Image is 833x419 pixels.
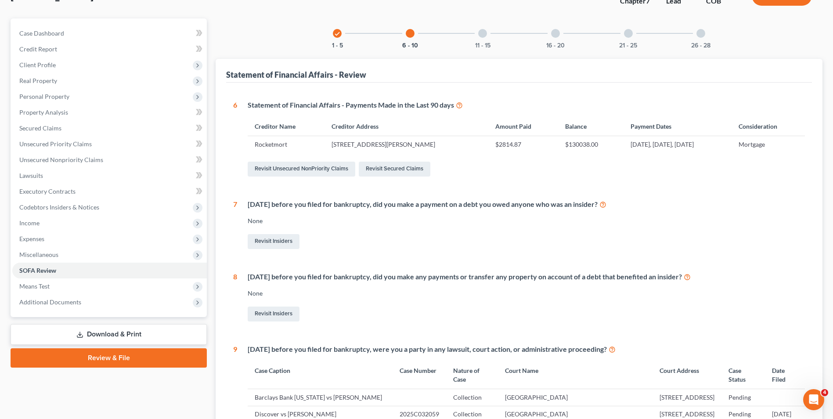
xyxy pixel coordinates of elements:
span: SOFA Review [19,267,56,274]
th: Date Filed [765,361,805,389]
span: Miscellaneous [19,251,58,258]
th: Case Number [393,361,446,389]
td: Rocketmort [248,136,324,153]
th: Balance [558,117,624,136]
span: Codebtors Insiders & Notices [19,203,99,211]
button: 1 - 5 [332,43,343,49]
th: Creditor Name [248,117,324,136]
td: $2814.87 [488,136,558,153]
a: Secured Claims [12,120,207,136]
span: Income [19,219,40,227]
span: Real Property [19,77,57,84]
a: Download & Print [11,324,207,345]
th: Case Caption [248,361,393,389]
iframe: Intercom live chat [803,389,824,410]
th: Consideration [732,117,805,136]
div: [DATE] before you filed for bankruptcy, did you make a payment on a debt you owed anyone who was ... [248,199,805,209]
span: Means Test [19,282,50,290]
span: Unsecured Nonpriority Claims [19,156,103,163]
a: Lawsuits [12,168,207,184]
td: Barclays Bank [US_STATE] vs [PERSON_NAME] [248,389,393,406]
button: 21 - 25 [619,43,637,49]
th: Court Address [653,361,721,389]
span: Personal Property [19,93,69,100]
a: Revisit Insiders [248,307,299,321]
a: Executory Contracts [12,184,207,199]
span: Lawsuits [19,172,43,179]
a: Review & File [11,348,207,368]
div: [DATE] before you filed for bankruptcy, were you a party in any lawsuit, court action, or adminis... [248,344,805,354]
th: Nature of Case [446,361,498,389]
span: Unsecured Priority Claims [19,140,92,148]
span: Credit Report [19,45,57,53]
a: Revisit Insiders [248,234,299,249]
a: Unsecured Priority Claims [12,136,207,152]
button: 16 - 20 [546,43,565,49]
div: 6 [233,100,237,178]
button: 26 - 28 [691,43,710,49]
a: Revisit Secured Claims [359,162,430,177]
span: Case Dashboard [19,29,64,37]
td: [DATE], [DATE], [DATE] [624,136,731,153]
th: Creditor Address [325,117,489,136]
th: Court Name [498,361,653,389]
a: Property Analysis [12,105,207,120]
div: Statement of Financial Affairs - Review [226,69,366,80]
th: Amount Paid [488,117,558,136]
span: Secured Claims [19,124,61,132]
div: 8 [233,272,237,323]
td: Mortgage [732,136,805,153]
span: Client Profile [19,61,56,69]
a: Case Dashboard [12,25,207,41]
div: Statement of Financial Affairs - Payments Made in the Last 90 days [248,100,805,110]
div: [DATE] before you filed for bankruptcy, did you make any payments or transfer any property on acc... [248,272,805,282]
a: Revisit Unsecured NonPriority Claims [248,162,355,177]
button: 11 - 15 [475,43,490,49]
a: SOFA Review [12,263,207,278]
span: Additional Documents [19,298,81,306]
div: None [248,217,805,225]
td: Pending [721,389,765,406]
span: Executory Contracts [19,188,76,195]
button: 6 - 10 [402,43,418,49]
div: None [248,289,805,298]
td: [STREET_ADDRESS][PERSON_NAME] [325,136,489,153]
td: Collection [446,389,498,406]
td: [STREET_ADDRESS] [653,389,721,406]
td: $130038.00 [558,136,624,153]
span: 4 [821,389,828,396]
span: Expenses [19,235,44,242]
td: [GEOGRAPHIC_DATA] [498,389,653,406]
a: Credit Report [12,41,207,57]
div: 7 [233,199,237,251]
th: Payment Dates [624,117,731,136]
th: Case Status [721,361,765,389]
span: Property Analysis [19,108,68,116]
i: check [334,31,340,37]
a: Unsecured Nonpriority Claims [12,152,207,168]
